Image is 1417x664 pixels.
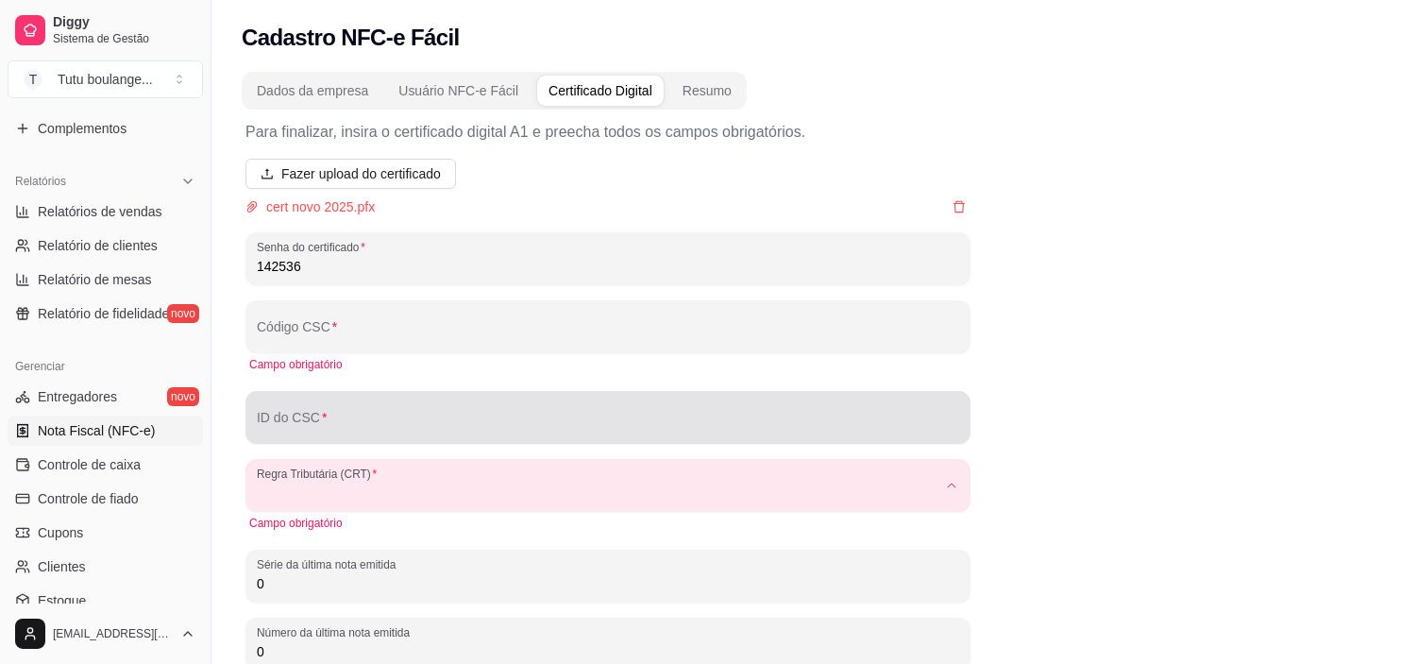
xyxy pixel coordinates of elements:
[53,14,195,31] span: Diggy
[257,81,368,100] div: Dados da empresa
[398,81,518,100] div: Usuário NFC-e Fácil
[38,557,86,576] span: Clientes
[257,624,416,640] label: Número da última nota emitida
[24,70,42,89] span: T
[38,455,141,474] span: Controle de caixa
[948,197,970,216] button: Remove file
[8,60,203,98] button: Select a team
[8,351,203,382] div: Gerenciar
[38,236,158,255] span: Relatório de clientes
[58,70,153,89] div: Tutu boulange ...
[38,523,83,542] span: Cupons
[259,196,948,217] span: cert novo 2025.pfx
[245,121,970,144] p: Para finalizar, insira o certificado digital A1 e preecha todos os campos obrigatórios.
[548,81,652,100] div: Certificado Digital
[683,81,732,100] div: Resumo
[242,72,747,110] div: Dynamic tabs
[261,167,274,180] span: upload
[38,202,162,221] span: Relatórios de vendas
[53,626,173,641] span: [EMAIL_ADDRESS][DOMAIN_NAME]
[15,174,66,189] span: Relatórios
[242,23,460,53] h2: Cadastro NFC-e Fácil
[38,387,117,406] span: Entregadores
[281,163,441,184] span: Fazer upload do certificado
[257,466,383,482] label: Regra Tributária (CRT)
[953,200,966,213] span: delete
[53,31,195,46] span: Sistema de Gestão
[38,489,139,508] span: Controle de fiado
[257,325,959,344] input: Código CSC
[257,239,372,255] label: Senha do certificado
[257,257,959,276] input: Senha do certificado
[38,119,127,138] span: Complementos
[38,591,86,610] span: Estoque
[257,416,959,434] input: ID do CSC
[38,304,169,323] span: Relatório de fidelidade
[38,270,152,289] span: Relatório de mesas
[38,421,155,440] span: Nota Fiscal (NFC-e)
[249,357,967,372] div: Campo obrigatório
[245,200,259,213] span: paper-clip
[257,642,959,661] input: Número da última nota emitida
